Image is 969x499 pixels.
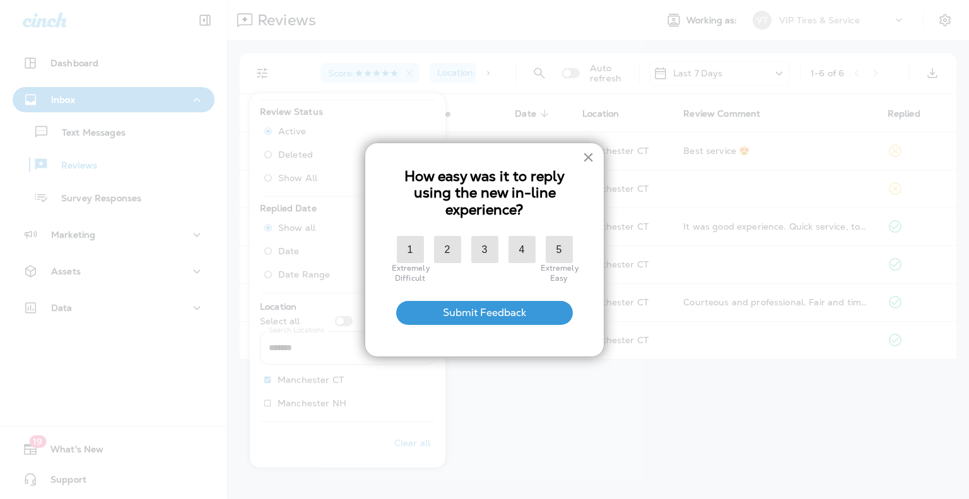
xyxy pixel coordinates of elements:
[546,236,573,263] label: 5
[391,168,578,218] h3: How easy was it to reply using the new in-line experience?
[508,236,536,263] label: 4
[582,147,594,167] button: Close
[397,236,424,263] label: 1
[434,236,461,263] label: 2
[541,263,578,283] div: Extremely Easy
[471,236,498,263] label: 3
[396,301,573,325] button: Submit Feedback
[392,263,429,283] div: Extremely Difficult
